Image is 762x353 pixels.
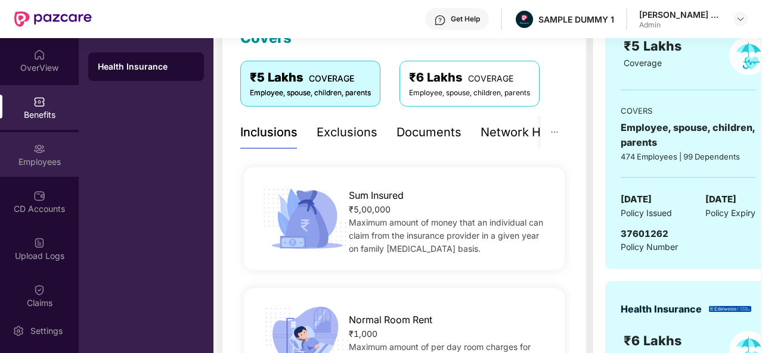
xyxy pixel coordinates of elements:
span: Covers [240,29,292,46]
img: insurerLogo [709,306,751,313]
div: 474 Employees | 99 Dependents [621,151,755,163]
img: New Pazcare Logo [14,11,92,27]
img: icon [259,185,355,252]
img: svg+xml;base64,PHN2ZyBpZD0iU2V0dGluZy0yMHgyMCIgeG1sbnM9Imh0dHA6Ly93d3cudzMub3JnLzIwMDAvc3ZnIiB3aW... [13,325,24,337]
span: Normal Room Rent [349,313,432,327]
span: Coverage [624,58,662,68]
div: Network Hospitals [481,123,585,142]
div: COVERS [621,105,755,117]
span: Policy Number [621,242,678,252]
span: ellipsis [550,128,559,136]
span: ₹6 Lakhs [624,333,685,348]
div: ₹1,000 [349,327,550,340]
span: Sum Insured [349,188,404,203]
div: Get Help [451,14,480,24]
div: Health Insurance [621,302,702,317]
img: svg+xml;base64,PHN2ZyBpZD0iRW1wbG95ZWVzIiB4bWxucz0iaHR0cDovL3d3dy53My5vcmcvMjAwMC9zdmciIHdpZHRoPS... [33,143,45,155]
div: [PERSON_NAME] K S [639,9,723,20]
div: SAMPLE DUMMY 1 [538,14,614,25]
div: Documents [397,123,461,142]
div: Settings [27,325,66,337]
div: Health Insurance [98,61,194,73]
span: Policy Expiry [705,207,755,220]
span: Policy Issued [621,207,672,220]
img: svg+xml;base64,PHN2ZyBpZD0iQmVuZWZpdHMiIHhtbG5zPSJodHRwOi8vd3d3LnczLm9yZy8yMDAwL3N2ZyIgd2lkdGg9Ij... [33,96,45,108]
div: Employee, spouse, children, parents [621,120,755,150]
span: 37601262 [621,228,668,239]
span: [DATE] [621,192,652,207]
div: Employee, spouse, children, parents [250,88,371,99]
img: svg+xml;base64,PHN2ZyBpZD0iQ2xhaW0iIHhtbG5zPSJodHRwOi8vd3d3LnczLm9yZy8yMDAwL3N2ZyIgd2lkdGg9IjIwIi... [33,284,45,296]
div: Employee, spouse, children, parents [409,88,530,99]
img: svg+xml;base64,PHN2ZyBpZD0iSGVscC0zMngzMiIgeG1sbnM9Imh0dHA6Ly93d3cudzMub3JnLzIwMDAvc3ZnIiB3aWR0aD... [434,14,446,26]
button: ellipsis [541,116,568,149]
div: ₹5 Lakhs [250,68,371,87]
img: svg+xml;base64,PHN2ZyBpZD0iVXBsb2FkX0xvZ3MiIGRhdGEtbmFtZT0iVXBsb2FkIExvZ3MiIHhtbG5zPSJodHRwOi8vd3... [33,237,45,249]
img: svg+xml;base64,PHN2ZyBpZD0iSG9tZSIgeG1sbnM9Imh0dHA6Ly93d3cudzMub3JnLzIwMDAvc3ZnIiB3aWR0aD0iMjAiIG... [33,49,45,61]
div: Inclusions [240,123,298,142]
img: svg+xml;base64,PHN2ZyBpZD0iRHJvcGRvd24tMzJ4MzIiIHhtbG5zPSJodHRwOi8vd3d3LnczLm9yZy8yMDAwL3N2ZyIgd2... [736,14,745,24]
span: [DATE] [705,192,736,207]
div: ₹6 Lakhs [409,68,530,87]
div: Exclusions [317,123,377,142]
span: COVERAGE [309,73,354,83]
div: Admin [639,20,723,30]
img: svg+xml;base64,PHN2ZyBpZD0iQ0RfQWNjb3VudHMiIGRhdGEtbmFtZT0iQ0QgQWNjb3VudHMiIHhtbG5zPSJodHRwOi8vd3... [33,190,45,202]
img: Pazcare_Alternative_logo-01-01.png [516,11,533,28]
span: ₹5 Lakhs [624,38,685,54]
span: COVERAGE [468,73,513,83]
span: Maximum amount of money that an individual can claim from the insurance provider in a given year ... [349,217,543,254]
div: ₹5,00,000 [349,203,550,216]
